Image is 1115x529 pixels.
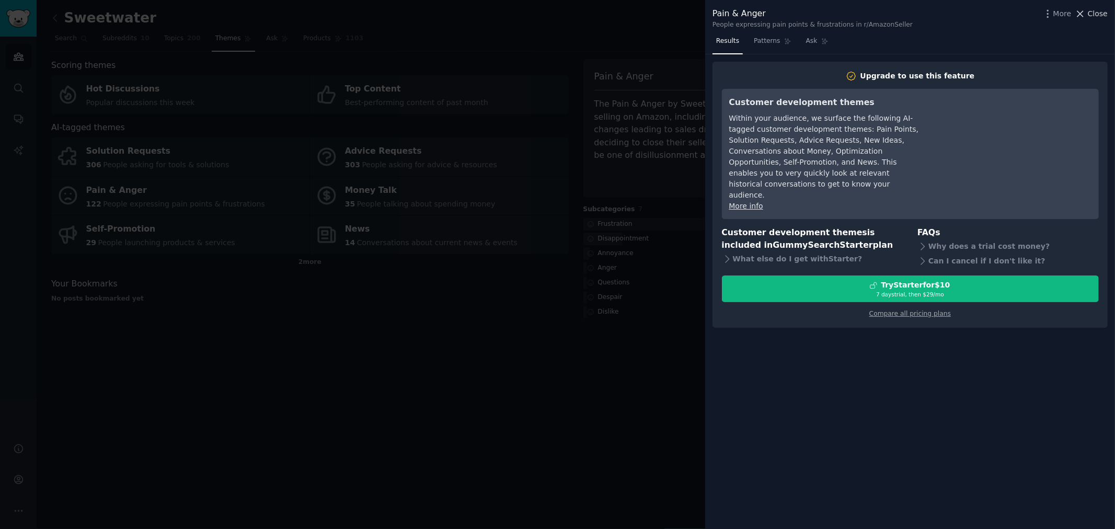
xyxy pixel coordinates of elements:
[722,291,1098,298] div: 7 days trial, then $ 29 /mo
[712,33,743,54] a: Results
[806,37,818,46] span: Ask
[869,310,951,317] a: Compare all pricing plans
[722,252,903,267] div: What else do I get with Starter ?
[1088,8,1108,19] span: Close
[881,280,950,291] div: Try Starter for $10
[917,239,1099,254] div: Why does a trial cost money?
[729,96,920,109] h3: Customer development themes
[773,240,872,250] span: GummySearch Starter
[917,226,1099,239] h3: FAQs
[712,7,913,20] div: Pain & Anger
[802,33,832,54] a: Ask
[729,113,920,201] div: Within your audience, we surface the following AI-tagged customer development themes: Pain Points...
[935,96,1091,175] iframe: YouTube video player
[722,226,903,252] h3: Customer development themes is included in plan
[754,37,780,46] span: Patterns
[729,202,763,210] a: More info
[1042,8,1072,19] button: More
[750,33,795,54] a: Patterns
[860,71,975,82] div: Upgrade to use this feature
[1053,8,1072,19] span: More
[716,37,739,46] span: Results
[917,254,1099,268] div: Can I cancel if I don't like it?
[1075,8,1108,19] button: Close
[722,275,1099,302] button: TryStarterfor$107 daystrial, then $29/mo
[712,20,913,30] div: People expressing pain points & frustrations in r/AmazonSeller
